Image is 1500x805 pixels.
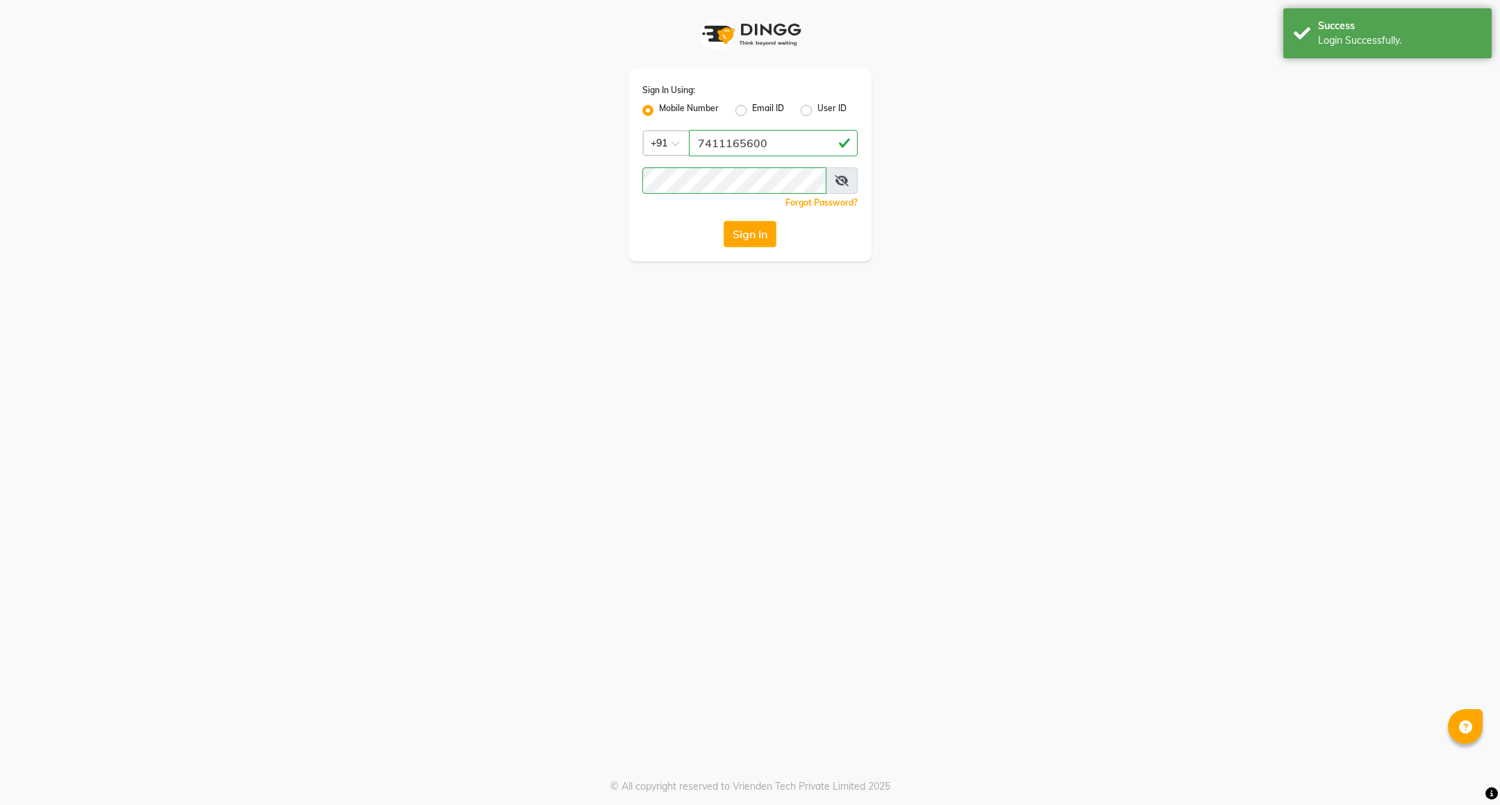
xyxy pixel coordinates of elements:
[694,14,806,55] img: logo1.svg
[1318,33,1481,48] div: Login Successfully.
[642,167,826,194] input: Username
[724,221,776,247] button: Sign In
[1318,19,1481,33] div: Success
[752,102,784,119] label: Email ID
[1442,749,1486,791] iframe: chat widget
[785,197,858,208] a: Forgot Password?
[817,102,847,119] label: User ID
[689,130,858,156] input: Username
[659,102,719,119] label: Mobile Number
[642,84,695,97] label: Sign In Using:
